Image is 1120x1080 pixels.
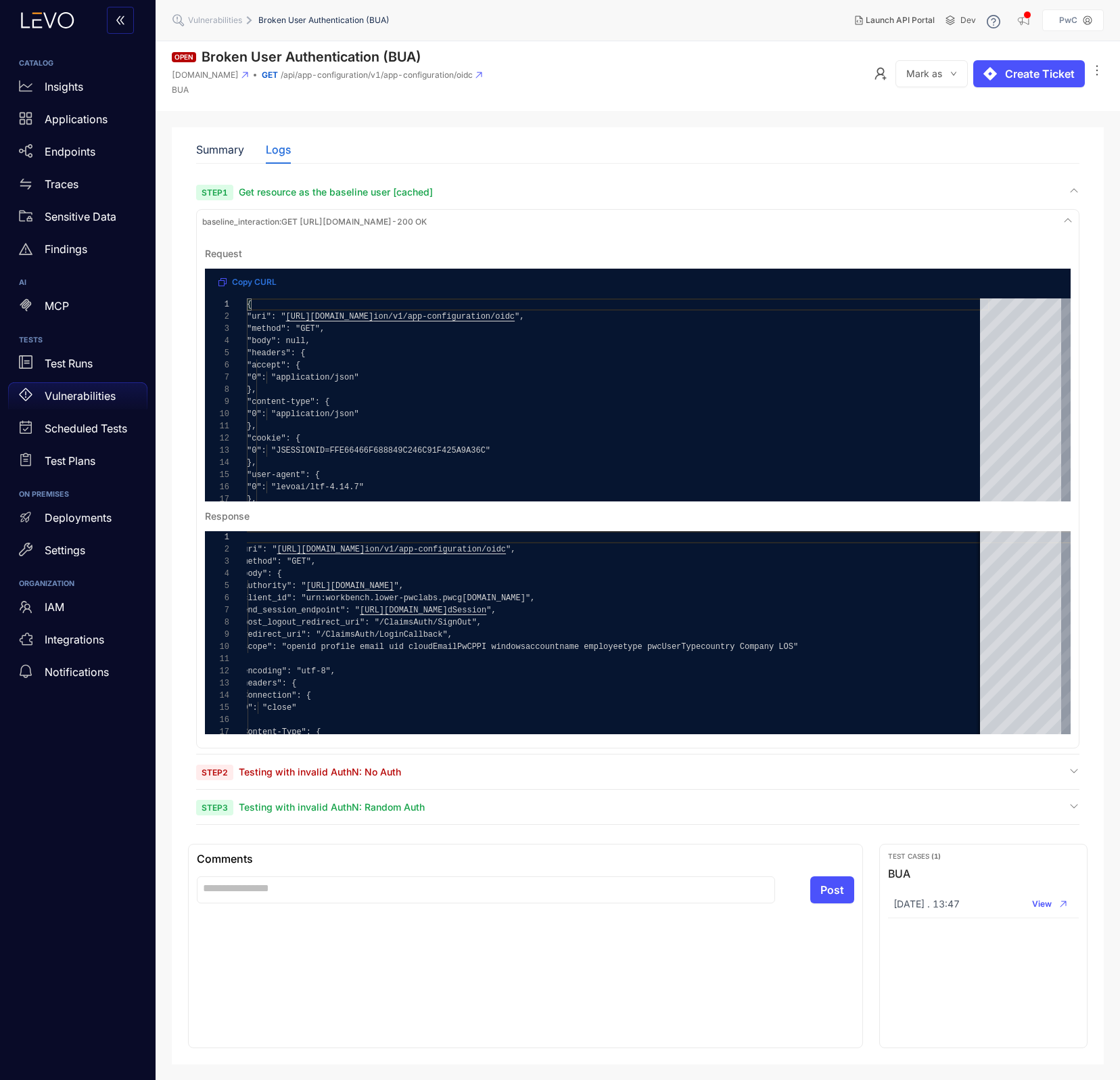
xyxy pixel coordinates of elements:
[197,853,854,865] div: Comments
[205,311,229,323] div: 2
[8,350,147,382] a: Test Runs
[205,580,229,592] div: 5
[45,81,83,93] p: Insights
[205,677,229,690] div: 13
[247,324,325,334] span: "method": "GET",
[247,482,364,492] span: "0": "levoai/ltf-4.14.7"
[205,653,229,665] div: 11
[247,446,461,455] span: "0": "JSESSIONID=FFE66466F688849C246C91F425A
[360,606,448,615] span: [URL][DOMAIN_NAME]
[19,242,32,256] span: warning
[277,545,365,554] span: [URL][DOMAIN_NAME]
[205,604,229,616] div: 7
[810,876,854,903] button: Post
[247,409,359,419] span: "0": "application/json"
[19,177,32,191] span: swap
[888,868,1079,880] h3: BUA
[188,16,242,25] span: Vulnerabilities
[247,300,252,309] span: {
[247,434,300,443] span: "cookie": {
[205,629,229,641] div: 9
[247,495,256,504] span: },
[8,203,147,235] a: Sensitive Data
[238,679,296,688] span: "headers": {
[8,537,147,569] a: Settings
[238,618,462,627] span: "post_logout_redirect_uri": "/ClaimsAuth/SignO
[8,659,147,692] a: Notifications
[238,606,360,615] span: "end_session_endpoint": "
[239,766,401,778] span: Testing with invalid AuthN: No Auth
[205,641,229,653] div: 10
[205,347,229,359] div: 5
[172,70,239,80] span: [DOMAIN_NAME]
[448,606,487,615] span: dSession
[205,445,229,457] div: 13
[205,531,229,543] div: 1
[205,359,229,372] div: 6
[202,217,427,227] span: GET [URL][DOMAIN_NAME] - 200 OK
[888,853,1079,861] p: Test Cases
[8,73,147,106] a: Insights
[238,569,282,579] span: "body": {
[950,70,957,78] span: down
[205,372,229,384] div: 7
[820,884,844,896] span: Post
[205,457,229,469] div: 14
[172,52,196,63] span: Open
[238,630,452,639] span: "redirect_uri": "/ClaimsAuth/LoginCallback",
[394,581,403,591] span: ",
[1059,16,1077,25] p: PwC
[238,581,306,591] span: "authority": "
[205,556,229,568] div: 3
[247,361,300,370] span: "accept": {
[19,336,137,344] h6: TESTS
[8,171,147,203] a: Traces
[202,217,281,227] span: baseline_interaction :
[973,60,1085,87] button: Create Ticket
[960,16,976,25] span: Dev
[205,592,229,604] div: 6
[45,512,112,524] p: Deployments
[205,690,229,702] div: 14
[8,293,147,325] a: MCP
[238,727,321,737] span: "Content-Type": {
[196,185,233,200] span: Step 1
[19,60,137,68] h6: CATALOG
[232,277,277,287] span: Copy CURL
[1090,64,1104,79] span: ellipsis
[247,336,310,346] span: "body": null,
[247,422,256,431] span: },
[286,312,374,321] span: [URL][DOMAIN_NAME]
[45,243,87,255] p: Findings
[238,691,311,700] span: "Connection": {
[281,70,473,80] span: /api/app-configuration/v1/app-configuration/oidc
[8,138,147,171] a: Endpoints
[45,178,78,190] p: Traces
[172,85,482,95] p: BUA
[45,113,108,125] p: Applications
[8,627,147,659] a: Integrations
[202,49,421,65] h1: Broken User Authentication (BUA)
[107,7,134,34] button: double-left
[196,800,233,815] span: Step 3
[1025,896,1073,912] button: View
[205,408,229,420] div: 10
[45,544,85,556] p: Settings
[205,248,242,259] div: Request
[365,545,506,554] span: ion/v1/app-configuration/oidc
[205,616,229,629] div: 8
[205,396,229,408] div: 9
[8,382,147,415] a: Vulnerabilities
[906,68,942,79] span: Mark as
[866,16,935,25] span: Launch API Portal
[205,702,229,714] div: 15
[306,581,394,591] span: [URL][DOMAIN_NAME]
[457,642,701,652] span: PwCPPI windowsaccountname employeetype pwcUserType
[893,899,960,909] span: [DATE] . 13:47
[238,703,296,713] span: "0": "close"
[8,235,147,268] a: Findings
[45,357,93,369] p: Test Runs
[45,300,69,312] p: MCP
[701,642,798,652] span: country Company LOS"
[238,642,457,652] span: "scope": "openid profile email uid cloudEmail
